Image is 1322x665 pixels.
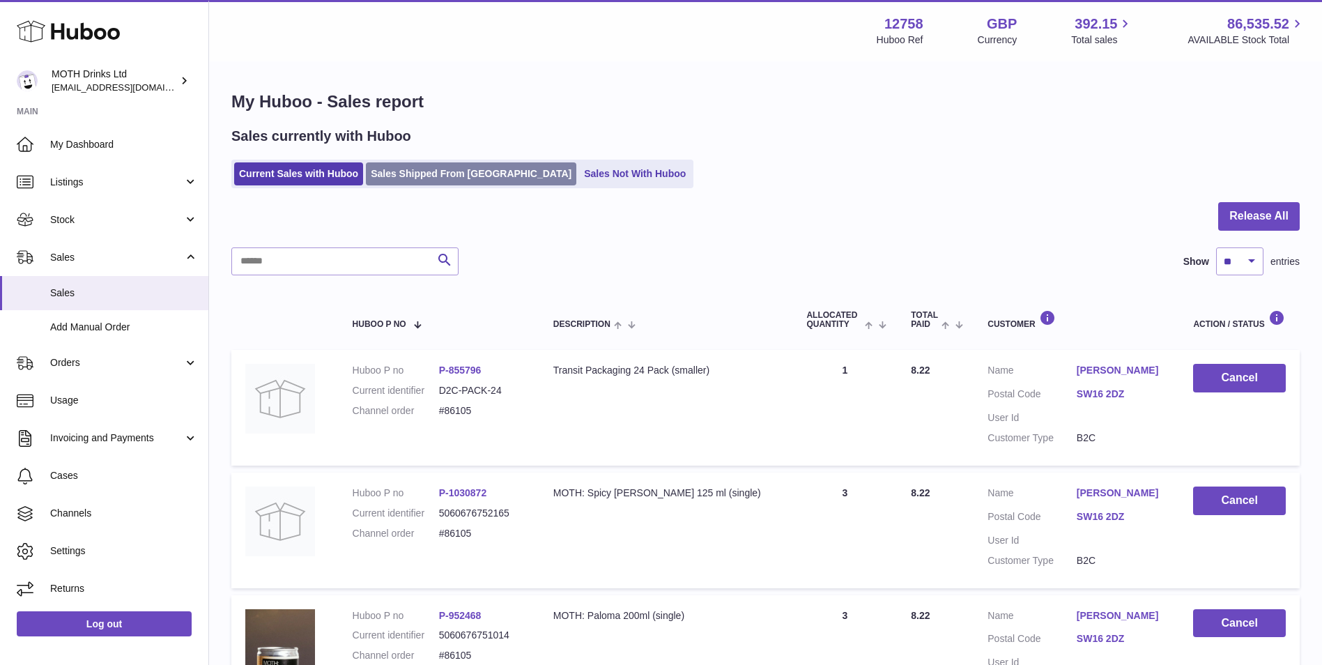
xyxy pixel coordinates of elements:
[1270,255,1300,268] span: entries
[353,629,439,642] dt: Current identifier
[987,310,1165,329] div: Customer
[1077,487,1166,500] a: [PERSON_NAME]
[911,487,930,498] span: 8.22
[911,610,930,621] span: 8.22
[553,320,610,329] span: Description
[366,162,576,185] a: Sales Shipped From [GEOGRAPHIC_DATA]
[1077,364,1166,377] a: [PERSON_NAME]
[1077,632,1166,645] a: SW16 2DZ
[52,68,177,94] div: MOTH Drinks Ltd
[353,507,439,520] dt: Current identifier
[553,364,779,377] div: Transit Packaging 24 Pack (smaller)
[1077,388,1166,401] a: SW16 2DZ
[50,213,183,227] span: Stock
[1193,609,1286,638] button: Cancel
[987,411,1077,425] dt: User Id
[1188,15,1305,47] a: 86,535.52 AVAILABLE Stock Total
[1193,310,1286,329] div: Action / Status
[50,321,198,334] span: Add Manual Order
[987,632,1077,649] dt: Postal Code
[231,91,1300,113] h1: My Huboo - Sales report
[353,320,406,329] span: Huboo P no
[353,487,439,500] dt: Huboo P no
[50,469,198,482] span: Cases
[987,15,1017,33] strong: GBP
[1188,33,1305,47] span: AVAILABLE Stock Total
[52,82,205,93] span: [EMAIL_ADDRESS][DOMAIN_NAME]
[987,554,1077,567] dt: Customer Type
[439,629,525,642] dd: 5060676751014
[245,364,315,434] img: no-photo.jpg
[439,507,525,520] dd: 5060676752165
[987,534,1077,547] dt: User Id
[911,311,938,329] span: Total paid
[439,649,525,662] dd: #86105
[439,610,482,621] a: P-952468
[987,388,1077,404] dt: Postal Code
[1183,255,1209,268] label: Show
[234,162,363,185] a: Current Sales with Huboo
[50,544,198,558] span: Settings
[553,609,779,622] div: MOTH: Paloma 200ml (single)
[439,487,487,498] a: P-1030872
[987,487,1077,503] dt: Name
[50,176,183,189] span: Listings
[1077,554,1166,567] dd: B2C
[1077,431,1166,445] dd: B2C
[439,527,525,540] dd: #86105
[1227,15,1289,33] span: 86,535.52
[50,286,198,300] span: Sales
[792,350,897,466] td: 1
[1071,15,1133,47] a: 392.15 Total sales
[987,431,1077,445] dt: Customer Type
[17,611,192,636] a: Log out
[877,33,923,47] div: Huboo Ref
[50,507,198,520] span: Channels
[439,404,525,418] dd: #86105
[553,487,779,500] div: MOTH: Spicy [PERSON_NAME] 125 ml (single)
[806,311,861,329] span: ALLOCATED Quantity
[978,33,1017,47] div: Currency
[245,487,315,556] img: no-photo.jpg
[987,609,1077,626] dt: Name
[1071,33,1133,47] span: Total sales
[50,356,183,369] span: Orders
[579,162,691,185] a: Sales Not With Huboo
[353,364,439,377] dt: Huboo P no
[987,510,1077,527] dt: Postal Code
[50,394,198,407] span: Usage
[353,384,439,397] dt: Current identifier
[353,404,439,418] dt: Channel order
[792,473,897,588] td: 3
[353,527,439,540] dt: Channel order
[353,649,439,662] dt: Channel order
[231,127,411,146] h2: Sales currently with Huboo
[1077,609,1166,622] a: [PERSON_NAME]
[1077,510,1166,523] a: SW16 2DZ
[911,365,930,376] span: 8.22
[17,70,38,91] img: internalAdmin-12758@internal.huboo.com
[353,609,439,622] dt: Huboo P no
[50,431,183,445] span: Invoicing and Payments
[439,384,525,397] dd: D2C-PACK-24
[987,364,1077,381] dt: Name
[50,138,198,151] span: My Dashboard
[1193,487,1286,515] button: Cancel
[1193,364,1286,392] button: Cancel
[439,365,482,376] a: P-855796
[50,251,183,264] span: Sales
[50,582,198,595] span: Returns
[1075,15,1117,33] span: 392.15
[884,15,923,33] strong: 12758
[1218,202,1300,231] button: Release All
